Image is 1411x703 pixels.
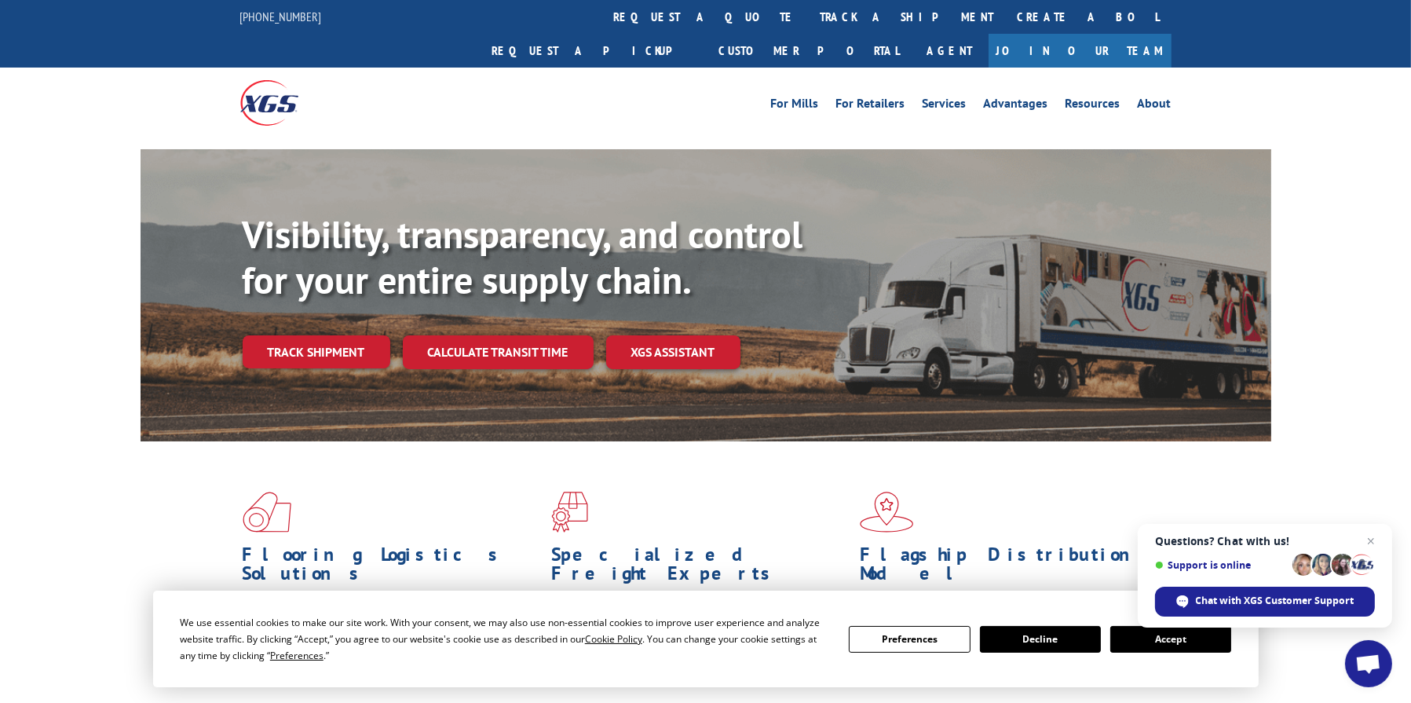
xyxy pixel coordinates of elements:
[606,335,740,369] a: XGS ASSISTANT
[860,492,914,533] img: xgs-icon-flagship-distribution-model-red
[585,632,642,646] span: Cookie Policy
[912,34,989,68] a: Agent
[1110,626,1231,653] button: Accept
[1345,640,1392,687] a: Open chat
[153,591,1259,687] div: Cookie Consent Prompt
[403,335,594,369] a: Calculate transit time
[240,9,322,24] a: [PHONE_NUMBER]
[860,545,1157,591] h1: Flagship Distribution Model
[551,492,588,533] img: xgs-icon-focused-on-flooring-red
[243,492,291,533] img: xgs-icon-total-supply-chain-intelligence-red
[1196,594,1354,608] span: Chat with XGS Customer Support
[1155,559,1287,571] span: Support is online
[984,97,1048,115] a: Advantages
[1138,97,1172,115] a: About
[849,626,970,653] button: Preferences
[243,545,539,591] h1: Flooring Logistics Solutions
[551,545,848,591] h1: Specialized Freight Experts
[1066,97,1120,115] a: Resources
[243,210,803,304] b: Visibility, transparency, and control for your entire supply chain.
[243,335,390,368] a: Track shipment
[989,34,1172,68] a: Join Our Team
[180,614,830,664] div: We use essential cookies to make our site work. With your consent, we may also use non-essential ...
[923,97,967,115] a: Services
[707,34,912,68] a: Customer Portal
[270,649,324,662] span: Preferences
[980,626,1101,653] button: Decline
[481,34,707,68] a: Request a pickup
[836,97,905,115] a: For Retailers
[1155,535,1375,547] span: Questions? Chat with us!
[1155,587,1375,617] span: Chat with XGS Customer Support
[771,97,819,115] a: For Mills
